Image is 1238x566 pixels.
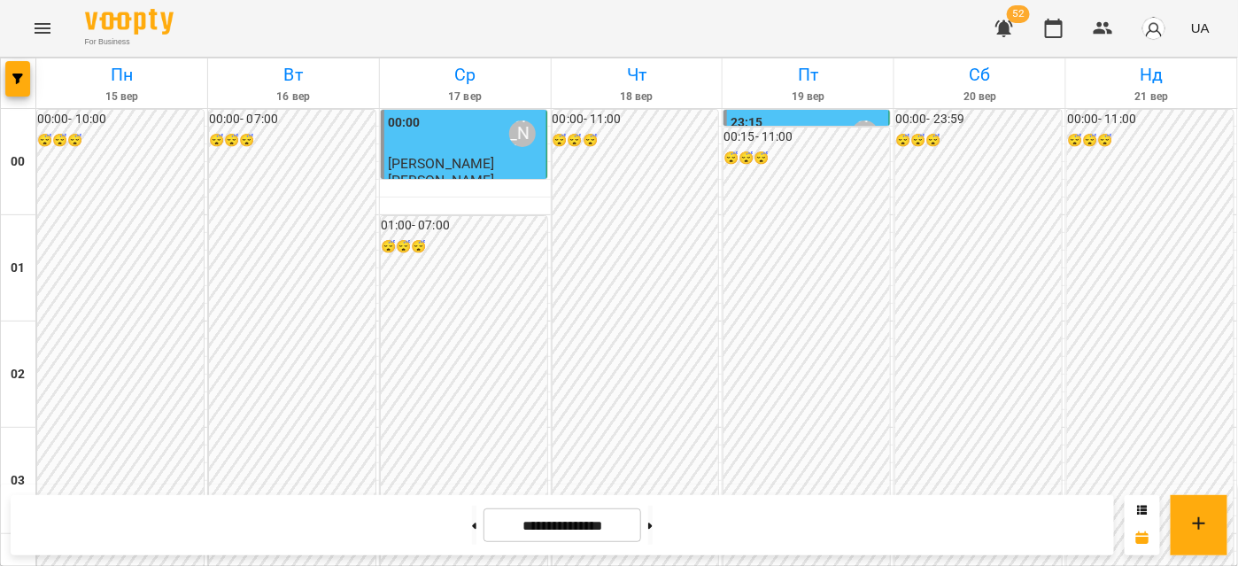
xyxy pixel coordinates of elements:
[553,131,719,151] h6: 😴😴😴
[11,471,25,491] h6: 03
[723,149,890,168] h6: 😴😴😴
[852,120,878,147] div: Венюкова Єлизавета
[209,131,375,151] h6: 😴😴😴
[725,89,891,105] h6: 19 вер
[388,155,495,172] span: [PERSON_NAME]
[381,216,547,236] h6: 01:00 - 07:00
[897,61,1063,89] h6: Сб
[388,173,495,188] p: [PERSON_NAME]
[895,131,1062,151] h6: 😴😴😴
[39,89,205,105] h6: 15 вер
[1067,131,1234,151] h6: 😴😴😴
[11,259,25,278] h6: 01
[1069,89,1234,105] h6: 21 вер
[39,61,205,89] h6: Пн
[85,36,174,48] span: For Business
[554,89,720,105] h6: 18 вер
[381,237,547,257] h6: 😴😴😴
[211,89,376,105] h6: 16 вер
[553,110,719,129] h6: 00:00 - 11:00
[209,110,375,129] h6: 00:00 - 07:00
[897,89,1063,105] h6: 20 вер
[725,61,891,89] h6: Пт
[211,61,376,89] h6: Вт
[388,113,421,133] label: 00:00
[383,89,548,105] h6: 17 вер
[1067,110,1234,129] h6: 00:00 - 11:00
[1141,16,1166,41] img: avatar_s.png
[895,110,1062,129] h6: 00:00 - 23:59
[554,61,720,89] h6: Чт
[37,131,204,151] h6: 😴😴😴
[723,128,890,147] h6: 00:15 - 11:00
[85,9,174,35] img: Voopty Logo
[731,113,763,133] label: 23:15
[1069,61,1234,89] h6: Нд
[11,365,25,384] h6: 02
[11,152,25,172] h6: 00
[1184,12,1217,44] button: UA
[21,7,64,50] button: Menu
[37,110,204,129] h6: 00:00 - 10:00
[383,61,548,89] h6: Ср
[1191,19,1210,37] span: UA
[509,120,536,147] div: Венюкова Єлизавета
[1007,5,1030,23] span: 52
